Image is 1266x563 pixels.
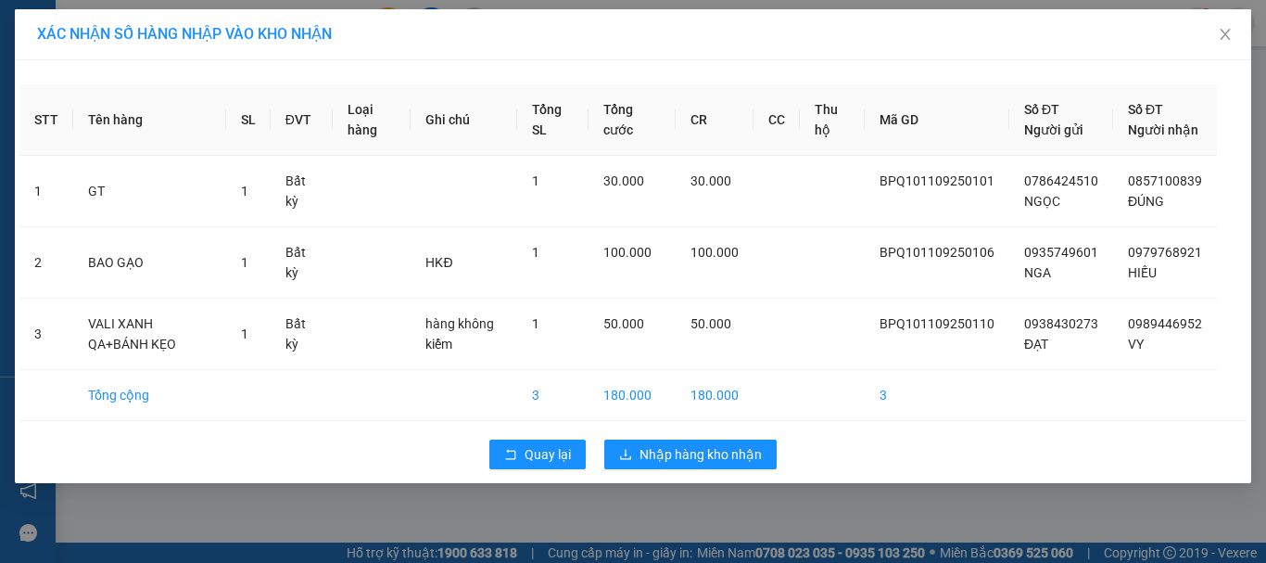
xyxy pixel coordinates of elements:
[1128,173,1202,188] span: 0857100839
[411,84,517,156] th: Ghi chú
[532,316,539,331] span: 1
[73,227,226,299] td: BAO GẠO
[1024,337,1048,352] span: ĐẠT
[333,84,411,156] th: Loại hàng
[603,245,652,260] span: 100.000
[880,173,994,188] span: BPQ101109250101
[271,156,333,227] td: Bất kỳ
[532,245,539,260] span: 1
[690,173,731,188] span: 30.000
[73,370,226,421] td: Tổng cộng
[425,255,452,270] span: HKĐ
[880,245,994,260] span: BPQ101109250106
[1024,316,1098,331] span: 0938430273
[241,326,248,341] span: 1
[504,448,517,463] span: rollback
[639,444,762,465] span: Nhập hàng kho nhận
[19,299,73,370] td: 3
[676,370,753,421] td: 180.000
[489,440,586,469] button: rollbackQuay lại
[865,84,1009,156] th: Mã GD
[1128,265,1157,280] span: HIẾU
[1128,122,1198,137] span: Người nhận
[880,316,994,331] span: BPQ101109250110
[589,84,676,156] th: Tổng cước
[1024,265,1051,280] span: NGA
[1128,316,1202,331] span: 0989446952
[603,173,644,188] span: 30.000
[690,316,731,331] span: 50.000
[690,245,739,260] span: 100.000
[226,84,271,156] th: SL
[271,299,333,370] td: Bất kỳ
[73,299,226,370] td: VALI XANH QA+BÁNH KẸO
[241,255,248,270] span: 1
[517,370,588,421] td: 3
[1024,245,1098,260] span: 0935749601
[619,448,632,463] span: download
[603,316,644,331] span: 50.000
[676,84,753,156] th: CR
[271,227,333,299] td: Bất kỳ
[589,370,676,421] td: 180.000
[525,444,571,465] span: Quay lại
[753,84,800,156] th: CC
[1128,102,1163,117] span: Số ĐT
[241,184,248,198] span: 1
[73,84,226,156] th: Tên hàng
[37,25,332,43] span: XÁC NHẬN SỐ HÀNG NHẬP VÀO KHO NHẬN
[1128,337,1144,352] span: VY
[271,84,333,156] th: ĐVT
[1024,194,1060,209] span: NGỌC
[19,156,73,227] td: 1
[1128,245,1202,260] span: 0979768921
[532,173,539,188] span: 1
[1128,194,1164,209] span: ĐÚNG
[19,84,73,156] th: STT
[604,440,777,469] button: downloadNhập hàng kho nhận
[517,84,588,156] th: Tổng SL
[1218,27,1233,42] span: close
[1024,122,1083,137] span: Người gửi
[1024,173,1098,188] span: 0786424510
[865,370,1009,421] td: 3
[425,316,494,352] span: hàng không kiểm
[19,227,73,299] td: 2
[800,84,865,156] th: Thu hộ
[1024,102,1059,117] span: Số ĐT
[1199,9,1251,61] button: Close
[73,156,226,227] td: GT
